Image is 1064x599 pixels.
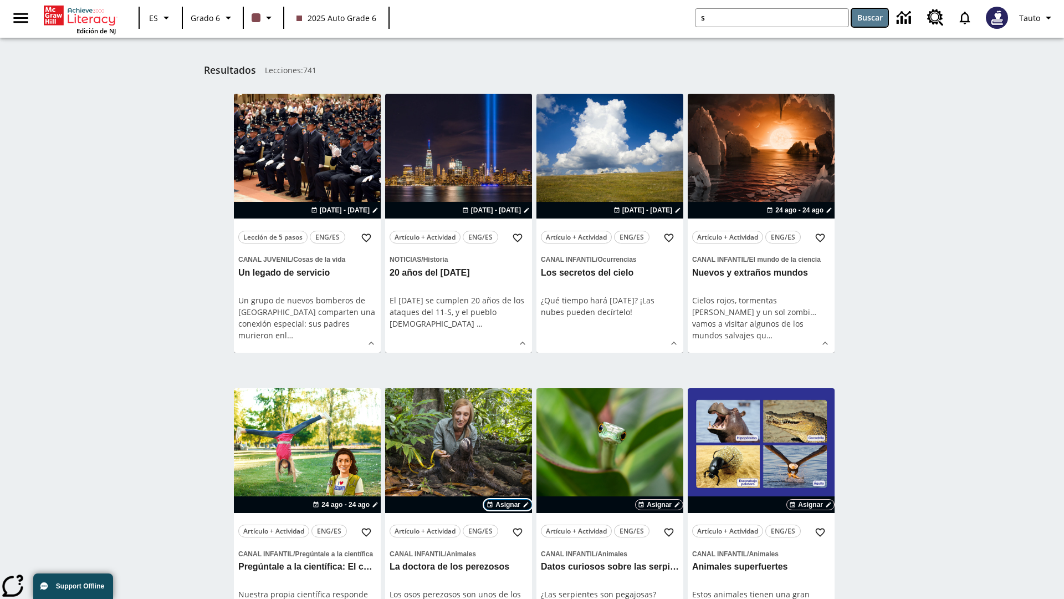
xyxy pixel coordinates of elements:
[541,547,679,560] span: Tema: Canal Infantil/Animales
[468,525,493,537] span: ENG/ES
[186,8,239,28] button: Grado: Grado 6, Elige un grado
[692,561,830,573] h3: Animales superfuertes
[798,500,823,510] span: Asignar
[771,525,795,537] span: ENG/ES
[460,205,532,215] button: 21 ago - 21 ago Elegir fechas
[390,295,528,329] div: El [DATE] se cumplen 20 años de los ataques del 11-S, y el pueblo [DEMOGRAPHIC_DATA]
[390,525,461,537] button: Artículo + Actividad
[423,256,448,263] span: Historia
[238,253,376,265] span: Tema: Canal juvenil/Cosas de la vida
[315,231,340,243] span: ENG/ES
[356,228,376,248] button: Añadir a mis Favoritas
[810,522,830,542] button: Añadir a mis Favoritas
[692,547,830,560] span: Tema: Canal Infantil/Animales
[620,231,644,243] span: ENG/ES
[238,267,376,279] h3: Un legado de servicio
[749,550,778,558] span: Animales
[692,267,830,279] h3: Nuevos y extraños mundos
[692,295,830,341] div: Cielos rojos, tormentas [PERSON_NAME] y un sol zombi… vamos a visitar algunos de los mundos salva...
[390,231,461,243] button: Artículo + Actividad
[541,525,612,537] button: Artículo + Actividad
[390,547,528,560] span: Tema: Canal Infantil/Animales
[659,228,679,248] button: Añadir a mis Favoritas
[238,256,291,263] span: Canal juvenil
[852,9,888,27] button: Buscar
[421,256,423,263] span: /
[395,525,456,537] span: Artículo + Actividad
[890,3,920,33] a: Centro de información
[243,525,304,537] span: Artículo + Actividad
[692,550,747,558] span: Canal Infantil
[238,547,376,560] span: Tema: Canal Infantil/Pregúntale a la científica
[614,525,649,537] button: ENG/ES
[234,94,381,353] div: lesson details
[309,205,381,215] button: 19 ago - 19 ago Elegir fechas
[390,256,421,263] span: Noticias
[395,231,456,243] span: Artículo + Actividad
[761,330,766,341] span: u
[463,525,498,537] button: ENG/ES
[596,256,597,263] span: /
[635,499,683,510] button: Asignar Elegir fechas
[986,7,1008,29] img: Avatar
[771,231,795,243] span: ENG/ES
[647,500,672,510] span: Asignar
[508,228,528,248] button: Añadir a mis Favoritas
[495,500,520,510] span: Asignar
[468,231,493,243] span: ENG/ES
[508,522,528,542] button: Añadir a mis Favoritas
[363,335,380,352] button: Ver más
[765,525,801,537] button: ENG/ES
[296,12,376,24] span: 2025 Auto Grade 6
[541,256,596,263] span: Canal Infantil
[143,8,178,28] button: Lenguaje: ES, Selecciona un idioma
[4,2,37,34] button: Abrir el menú lateral
[238,550,293,558] span: Canal Infantil
[611,205,683,215] button: 22 ago - 22 ago Elegir fechas
[477,318,483,329] span: …
[317,525,341,537] span: ENG/ES
[385,94,532,353] div: lesson details
[597,550,627,558] span: Animales
[920,3,950,33] a: Centro de recursos, Se abrirá en una pestaña nueva.
[446,550,475,558] span: Animales
[659,522,679,542] button: Añadir a mis Favoritas
[287,330,293,341] span: …
[33,573,113,599] button: Support Offline
[471,205,521,215] span: [DATE] - [DATE]
[293,550,295,558] span: /
[766,330,773,341] span: …
[697,231,758,243] span: Artículo + Actividad
[596,550,597,558] span: /
[688,94,835,353] div: lesson details
[356,522,376,542] button: Añadir a mis Favoritas
[666,335,682,352] button: Ver más
[243,231,303,243] span: Lección de 5 pasos
[692,231,763,243] button: Artículo + Actividad
[321,500,370,510] span: 24 ago - 24 ago
[320,205,370,215] span: [DATE] - [DATE]
[311,525,347,537] button: ENG/ES
[390,253,528,265] span: Tema: Noticias/Historia
[775,205,823,215] span: 24 ago - 24 ago
[238,295,376,341] div: Un grupo de nuevos bomberos de [GEOGRAPHIC_DATA] comparten una conexión especial: sus padres muri...
[444,550,446,558] span: /
[285,330,287,341] span: l
[265,64,316,76] span: Lecciones : 741
[765,231,801,243] button: ENG/ES
[541,231,612,243] button: Artículo + Actividad
[747,550,749,558] span: /
[44,4,116,27] a: Portada
[541,295,679,318] div: ¿Qué tiempo hará [DATE]? ¡Las nubes pueden decírtelo!
[484,499,532,510] button: Asignar Elegir fechas
[695,9,848,27] input: Buscar campo
[310,500,381,510] button: 24 ago - 24 ago Elegir fechas
[149,12,158,24] span: ES
[56,582,104,590] span: Support Offline
[1019,12,1040,24] span: Tauto
[692,256,747,263] span: Canal Infantil
[541,550,596,558] span: Canal Infantil
[204,64,256,76] h1: Resultados
[238,525,309,537] button: Artículo + Actividad
[291,256,293,263] span: /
